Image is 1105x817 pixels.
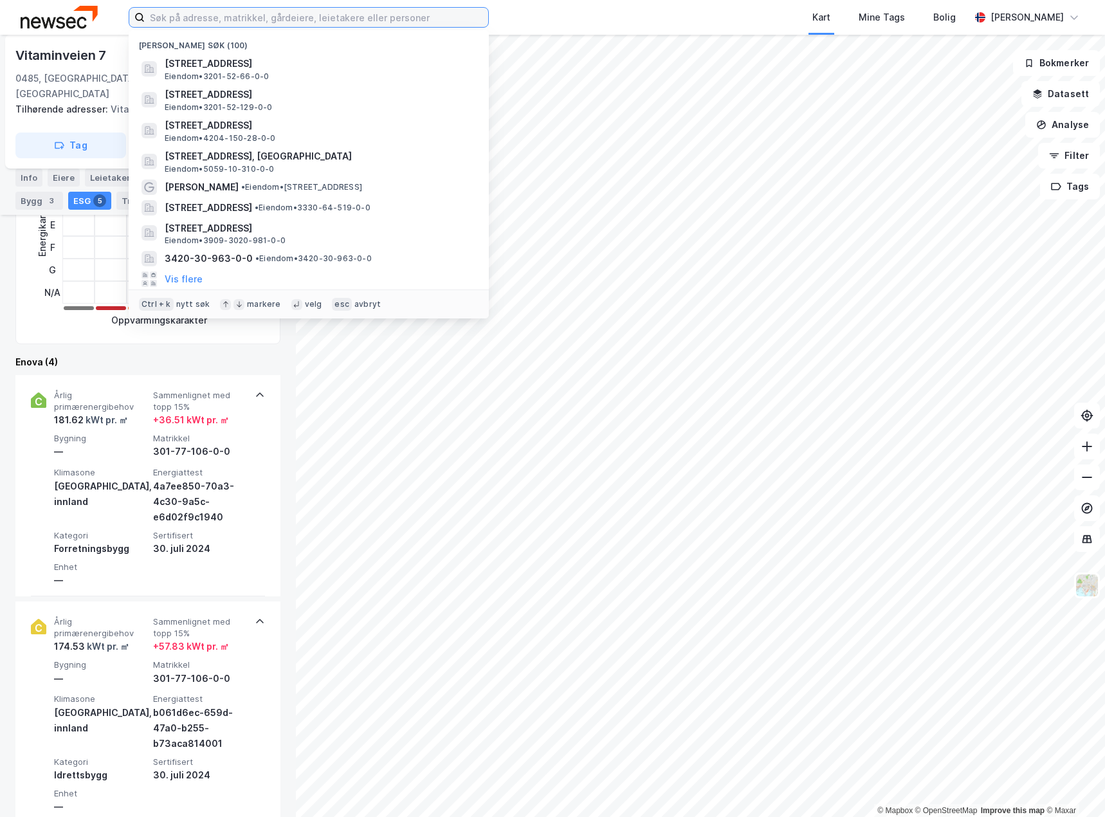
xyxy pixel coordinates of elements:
[15,354,280,370] div: Enova (4)
[35,192,50,257] div: Energikarakter
[165,251,253,266] span: 3420-30-963-0-0
[111,313,207,328] div: Oppvarmingskarakter
[153,412,229,428] div: + 36.51 kWt pr. ㎡
[54,541,148,556] div: Forretningsbygg
[1041,755,1105,817] iframe: Chat Widget
[153,390,247,412] span: Sammenlignet med topp 15%
[54,390,148,412] span: Årlig primærenergibehov
[54,444,148,459] div: —
[1025,112,1100,138] button: Analyse
[54,639,129,654] div: 174.53
[1075,573,1099,598] img: Z
[165,271,203,287] button: Vis flere
[255,253,259,263] span: •
[48,169,80,187] div: Eiere
[165,102,273,113] span: Eiendom • 3201-52-129-0-0
[54,788,148,799] span: Enhet
[255,203,259,212] span: •
[1041,755,1105,817] div: Kontrollprogram for chat
[45,194,58,207] div: 3
[1013,50,1100,76] button: Bokmerker
[44,214,60,236] div: E
[54,757,148,767] span: Kategori
[1021,81,1100,107] button: Datasett
[153,541,247,556] div: 30. juli 2024
[859,10,905,25] div: Mine Tags
[153,616,247,639] span: Sammenlignet med topp 15%
[15,104,111,115] span: Tilhørende adresser:
[21,6,98,28] img: newsec-logo.f6e21ccffca1b3a03d2d.png
[153,705,247,751] div: b061d6ec-659d-47a0-b255-b73aca814001
[153,767,247,783] div: 30. juli 2024
[15,169,42,187] div: Info
[54,467,148,478] span: Klimasone
[305,299,322,309] div: velg
[44,281,60,304] div: N/A
[93,194,106,207] div: 5
[153,433,247,444] span: Matrikkel
[981,806,1045,815] a: Improve this map
[15,45,109,66] div: Vitaminveien 7
[153,444,247,459] div: 301-77-106-0-0
[54,659,148,670] span: Bygning
[15,102,270,117] div: Vitaminveien 9
[54,433,148,444] span: Bygning
[812,10,830,25] div: Kart
[15,133,126,158] button: Tag
[153,757,247,767] span: Sertifisert
[15,71,181,102] div: 0485, [GEOGRAPHIC_DATA], [GEOGRAPHIC_DATA]
[247,299,280,309] div: markere
[129,30,489,53] div: [PERSON_NAME] søk (100)
[153,693,247,704] span: Energiattest
[165,87,473,102] span: [STREET_ADDRESS]
[1040,174,1100,199] button: Tags
[153,639,229,654] div: + 57.83 kWt pr. ㎡
[54,705,148,736] div: [GEOGRAPHIC_DATA], innland
[153,479,247,525] div: 4a7ee850-70a3-4c30-9a5c-e6d02f9c1940
[165,221,473,236] span: [STREET_ADDRESS]
[165,149,473,164] span: [STREET_ADDRESS], [GEOGRAPHIC_DATA]
[165,164,275,174] span: Eiendom • 5059-10-310-0-0
[85,169,160,187] div: Leietakere
[85,639,129,654] div: kWt pr. ㎡
[54,616,148,639] span: Årlig primærenergibehov
[54,767,148,783] div: Idrettsbygg
[44,236,60,259] div: F
[68,192,111,210] div: ESG
[54,573,148,588] div: —
[176,299,210,309] div: nytt søk
[15,192,63,210] div: Bygg
[54,562,148,573] span: Enhet
[877,806,913,815] a: Mapbox
[332,298,352,311] div: esc
[54,799,148,814] div: —
[255,253,372,264] span: Eiendom • 3420-30-963-0-0
[241,182,362,192] span: Eiendom • [STREET_ADDRESS]
[165,56,473,71] span: [STREET_ADDRESS]
[241,182,245,192] span: •
[153,530,247,541] span: Sertifisert
[165,235,286,246] span: Eiendom • 3909-3020-981-0-0
[255,203,370,213] span: Eiendom • 3330-64-519-0-0
[116,192,205,210] div: Transaksjoner
[165,133,276,143] span: Eiendom • 4204-150-28-0-0
[165,179,239,195] span: [PERSON_NAME]
[84,412,128,428] div: kWt pr. ㎡
[915,806,978,815] a: OpenStreetMap
[54,412,128,428] div: 181.62
[153,659,247,670] span: Matrikkel
[933,10,956,25] div: Bolig
[54,693,148,704] span: Klimasone
[354,299,381,309] div: avbryt
[165,118,473,133] span: [STREET_ADDRESS]
[153,467,247,478] span: Energiattest
[1038,143,1100,169] button: Filter
[54,479,148,509] div: [GEOGRAPHIC_DATA], innland
[145,8,488,27] input: Søk på adresse, matrikkel, gårdeiere, leietakere eller personer
[165,71,269,82] span: Eiendom • 3201-52-66-0-0
[54,671,148,686] div: —
[44,259,60,281] div: G
[139,298,174,311] div: Ctrl + k
[165,200,252,216] span: [STREET_ADDRESS]
[153,671,247,686] div: 301-77-106-0-0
